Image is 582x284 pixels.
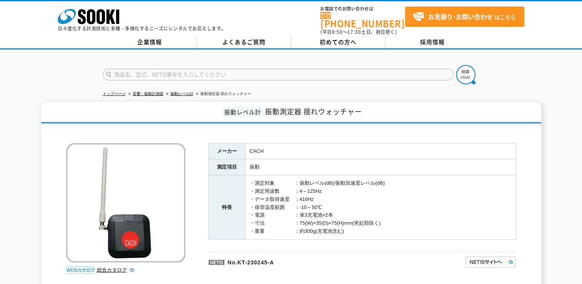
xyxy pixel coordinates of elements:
[456,65,475,84] img: btn_search.png
[103,69,454,80] input: 商品名、型式、NETIS番号を入力してください
[332,28,343,35] span: 8:50
[222,107,263,116] span: 振動レベル計
[385,37,480,48] a: 採用情報
[208,143,245,159] th: メーカー
[245,159,516,175] td: 振動
[208,252,391,271] p: No.KT-230245-A
[405,7,524,27] a: お見積り･お問い合わせはこちら
[265,106,362,117] span: 振動測定器 揺れウォッチャー
[320,28,397,35] span: (平日 ～ 土日、祝日除く)
[291,37,385,48] a: 初めての方へ
[347,28,361,35] span: 17:30
[208,175,245,240] th: 特長
[320,12,405,28] a: [PHONE_NUMBER]
[245,175,516,240] td: ・測定対象 ：振動レベル(dB)/振動加速度レベル(dB) ・測定周波数 ：4～125Hz ・データ取得速度 ：416Hz ・保管温度範囲 ：-10～50℃ ・電源 ：単3充電池×2本 ・寸法 ...
[58,26,226,31] p: 日々進化する計測技術と多種・多様化するニーズにレンタルでお応えします。
[195,90,252,98] li: 振動測定器 揺れウォッチャー
[320,7,405,11] span: お電話でのお問い合わせは
[103,92,126,96] a: トップページ
[170,92,193,96] a: 振動レベル計
[465,256,516,268] img: NETISサイトへ
[413,11,516,23] span: はこちら
[428,12,493,21] strong: お見積り･お問い合わせ
[66,266,95,274] img: webカタログ
[97,267,135,273] a: 総合カタログ
[320,38,357,46] span: 初めての方へ
[197,37,291,48] a: よくあるご質問
[66,143,185,262] img: 振動測定器 揺れウォッチャー
[245,143,516,159] td: CACH
[208,159,245,175] th: 測定項目
[133,92,163,96] a: 音響・振動計測器
[103,37,197,48] a: 企業情報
